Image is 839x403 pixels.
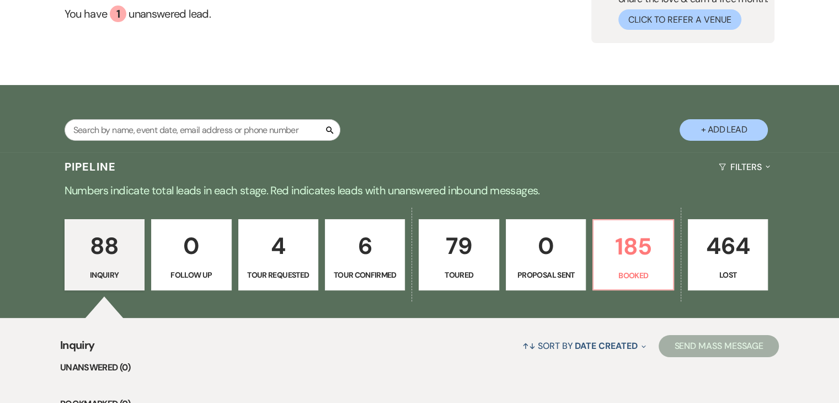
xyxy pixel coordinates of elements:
a: 185Booked [592,219,674,291]
p: Numbers indicate total leads in each stage. Red indicates leads with unanswered inbound messages. [23,182,817,199]
p: Lost [695,269,761,281]
p: Tour Requested [245,269,311,281]
p: Tour Confirmed [332,269,398,281]
p: 0 [513,227,579,264]
p: 6 [332,227,398,264]
p: Follow Up [158,269,224,281]
a: 79Toured [419,219,499,291]
input: Search by name, event date, email address or phone number [65,119,340,141]
span: Inquiry [60,337,95,360]
button: + Add Lead [680,119,768,141]
p: 79 [426,227,491,264]
p: 0 [158,227,224,264]
p: Booked [600,269,666,282]
button: Sort By Date Created [518,331,650,360]
p: Inquiry [72,269,137,281]
p: 185 [600,228,666,265]
p: 88 [72,227,137,264]
div: 1 [110,6,126,22]
h3: Pipeline [65,159,116,174]
a: You have 1 unanswered lead. [65,6,466,22]
a: 0Follow Up [151,219,231,291]
a: 464Lost [688,219,768,291]
a: 4Tour Requested [238,219,318,291]
span: Date Created [575,340,637,352]
p: Toured [426,269,491,281]
span: ↑↓ [522,340,536,352]
li: Unanswered (0) [60,360,779,375]
p: 464 [695,227,761,264]
a: 6Tour Confirmed [325,219,405,291]
p: Proposal Sent [513,269,579,281]
button: Filters [714,152,774,182]
a: 0Proposal Sent [506,219,586,291]
button: Click to Refer a Venue [618,9,741,30]
p: 4 [245,227,311,264]
button: Send Mass Message [659,335,779,357]
a: 88Inquiry [65,219,145,291]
